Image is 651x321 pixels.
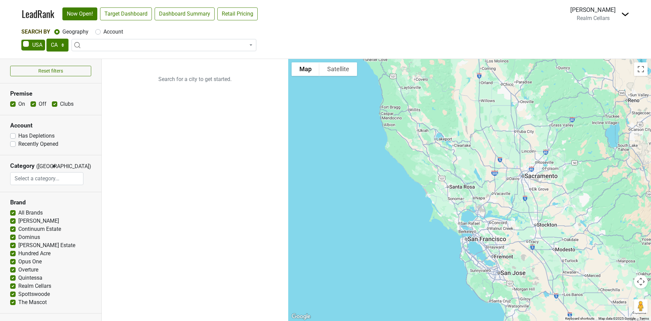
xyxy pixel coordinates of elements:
[290,312,312,321] img: Google
[570,5,616,14] div: [PERSON_NAME]
[11,172,83,185] input: Select a category...
[18,282,51,290] label: Realm Cellars
[10,199,91,206] h3: Brand
[62,28,88,36] label: Geography
[60,100,74,108] label: Clubs
[39,100,46,108] label: Off
[100,7,152,20] a: Target Dashboard
[103,28,123,36] label: Account
[62,7,97,20] a: Now Open!
[18,298,47,306] label: The Mascot
[18,140,58,148] label: Recently Opened
[10,90,91,97] h3: Premise
[18,100,25,108] label: On
[639,317,649,320] a: Terms (opens in new tab)
[18,290,50,298] label: Spottswoode
[18,249,51,258] label: Hundred Acre
[621,10,629,18] img: Dropdown Menu
[18,217,59,225] label: [PERSON_NAME]
[319,62,357,76] button: Show satellite imagery
[290,312,312,321] a: Open this area in Google Maps (opens a new window)
[634,62,648,76] button: Toggle fullscreen view
[577,15,610,21] span: Realm Cellars
[18,209,43,217] label: All Brands
[22,7,54,21] a: LeadRank
[10,122,91,129] h3: Account
[52,163,57,169] span: ▼
[10,66,91,76] button: Reset filters
[565,316,594,321] button: Keyboard shortcuts
[18,225,61,233] label: Continuum Estate
[217,7,258,20] a: Retail Pricing
[21,28,50,35] span: Search By
[18,266,38,274] label: Overture
[102,59,288,100] p: Search for a city to get started.
[18,241,75,249] label: [PERSON_NAME] Estate
[18,233,40,241] label: Dominus
[292,62,319,76] button: Show street map
[155,7,215,20] a: Dashboard Summary
[10,162,35,169] h3: Category
[634,275,648,288] button: Map camera controls
[634,299,648,313] button: Drag Pegman onto the map to open Street View
[18,132,55,140] label: Has Depletions
[18,274,42,282] label: Quintessa
[36,162,50,172] span: ([GEOGRAPHIC_DATA])
[598,317,635,320] span: Map data ©2025 Google
[18,258,42,266] label: Opus One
